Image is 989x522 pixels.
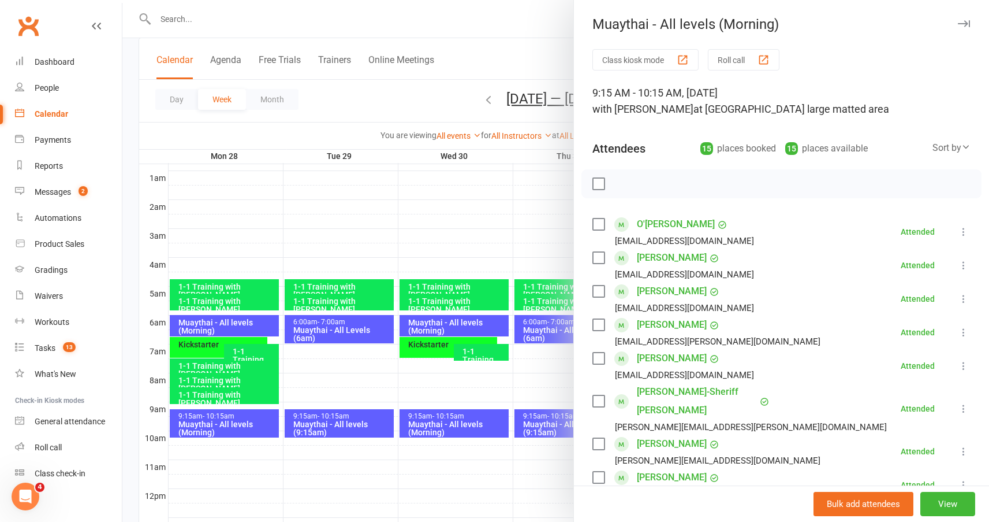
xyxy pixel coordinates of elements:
[35,417,105,426] div: General attendance
[901,228,935,236] div: Attended
[637,349,707,368] a: [PERSON_NAME]
[700,142,713,155] div: 15
[901,481,935,489] div: Attended
[15,231,122,257] a: Product Sales
[15,205,122,231] a: Automations
[35,83,59,92] div: People
[35,469,85,478] div: Class check-in
[15,179,122,205] a: Messages 2
[637,383,757,420] a: [PERSON_NAME]-Sheriff [PERSON_NAME]
[15,309,122,335] a: Workouts
[901,295,935,303] div: Attended
[637,316,707,334] a: [PERSON_NAME]
[785,142,798,155] div: 15
[592,140,645,157] div: Attendees
[637,282,707,301] a: [PERSON_NAME]
[15,461,122,487] a: Class kiosk mode
[35,57,74,66] div: Dashboard
[708,49,779,71] button: Roll call
[785,140,868,157] div: places available
[901,328,935,336] div: Attended
[615,301,754,316] div: [EMAIL_ADDRESS][DOMAIN_NAME]
[615,368,754,383] div: [EMAIL_ADDRESS][DOMAIN_NAME]
[901,447,935,456] div: Attended
[15,409,122,435] a: General attendance kiosk mode
[35,187,71,197] div: Messages
[63,342,76,352] span: 13
[901,362,935,370] div: Attended
[615,267,754,282] div: [EMAIL_ADDRESS][DOMAIN_NAME]
[615,453,820,468] div: [PERSON_NAME][EMAIL_ADDRESS][DOMAIN_NAME]
[12,483,39,510] iframe: Intercom live chat
[15,75,122,101] a: People
[637,435,707,453] a: [PERSON_NAME]
[14,12,43,40] a: Clubworx
[15,127,122,153] a: Payments
[15,283,122,309] a: Waivers
[615,334,820,349] div: [EMAIL_ADDRESS][PERSON_NAME][DOMAIN_NAME]
[574,16,989,32] div: Muaythai - All levels (Morning)
[35,443,62,452] div: Roll call
[592,85,971,117] div: 9:15 AM - 10:15 AM, [DATE]
[693,103,889,115] span: at [GEOGRAPHIC_DATA] large matted area
[592,103,693,115] span: with [PERSON_NAME]
[35,109,68,119] div: Calendar
[15,361,122,387] a: What's New
[35,291,63,301] div: Waivers
[35,213,81,223] div: Automations
[615,420,887,435] div: [PERSON_NAME][EMAIL_ADDRESS][PERSON_NAME][DOMAIN_NAME]
[15,101,122,127] a: Calendar
[15,435,122,461] a: Roll call
[35,135,71,145] div: Payments
[35,317,69,327] div: Workouts
[35,239,84,249] div: Product Sales
[15,257,122,283] a: Gradings
[901,405,935,413] div: Attended
[35,265,68,275] div: Gradings
[35,483,44,492] span: 4
[700,140,776,157] div: places booked
[901,261,935,269] div: Attended
[637,468,707,487] a: [PERSON_NAME]
[15,49,122,75] a: Dashboard
[15,153,122,179] a: Reports
[637,215,715,234] a: O'[PERSON_NAME]
[79,186,88,196] span: 2
[35,161,63,171] div: Reports
[15,335,122,361] a: Tasks 13
[35,343,55,353] div: Tasks
[920,492,975,516] button: View
[637,249,707,267] a: [PERSON_NAME]
[813,492,913,516] button: Bulk add attendees
[932,140,971,156] div: Sort by
[615,234,754,249] div: [EMAIL_ADDRESS][DOMAIN_NAME]
[592,49,699,71] button: Class kiosk mode
[35,369,76,379] div: What's New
